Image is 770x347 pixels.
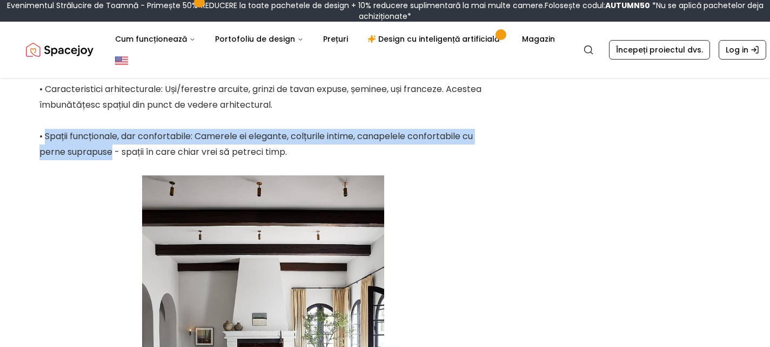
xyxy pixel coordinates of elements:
[616,44,703,55] font: Începeți proiectul dvs.
[106,28,564,50] nav: Principal
[609,40,710,60] a: Începeți proiectul dvs.
[206,28,312,50] button: Portofoliu de design
[513,28,564,50] a: Magazin
[378,34,499,44] font: Design cu inteligență artificială
[106,28,204,50] button: Cum funcționează
[719,40,766,60] a: Log in
[323,34,348,44] font: Prețuri
[359,28,511,50] a: Design cu inteligență artificială
[26,22,744,78] nav: Global
[726,44,748,55] font: Log in
[26,39,93,61] img: Logo-ul Spacejoy
[39,130,473,158] font: • Spații funcționale, dar confortabile: Camerele ei elegante, colțurile intime, canapelele confor...
[215,34,295,44] font: Portofoliu de design
[26,39,93,61] a: Spacejoy
[314,28,357,50] a: Prețuri
[522,34,555,44] font: Magazin
[39,83,481,111] font: • Caracteristici arhitecturale: Uși/ferestre arcuite, grinzi de tavan expuse, șeminee, uși france...
[115,54,128,67] img: Statele Unite
[115,34,187,44] font: Cum funcționează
